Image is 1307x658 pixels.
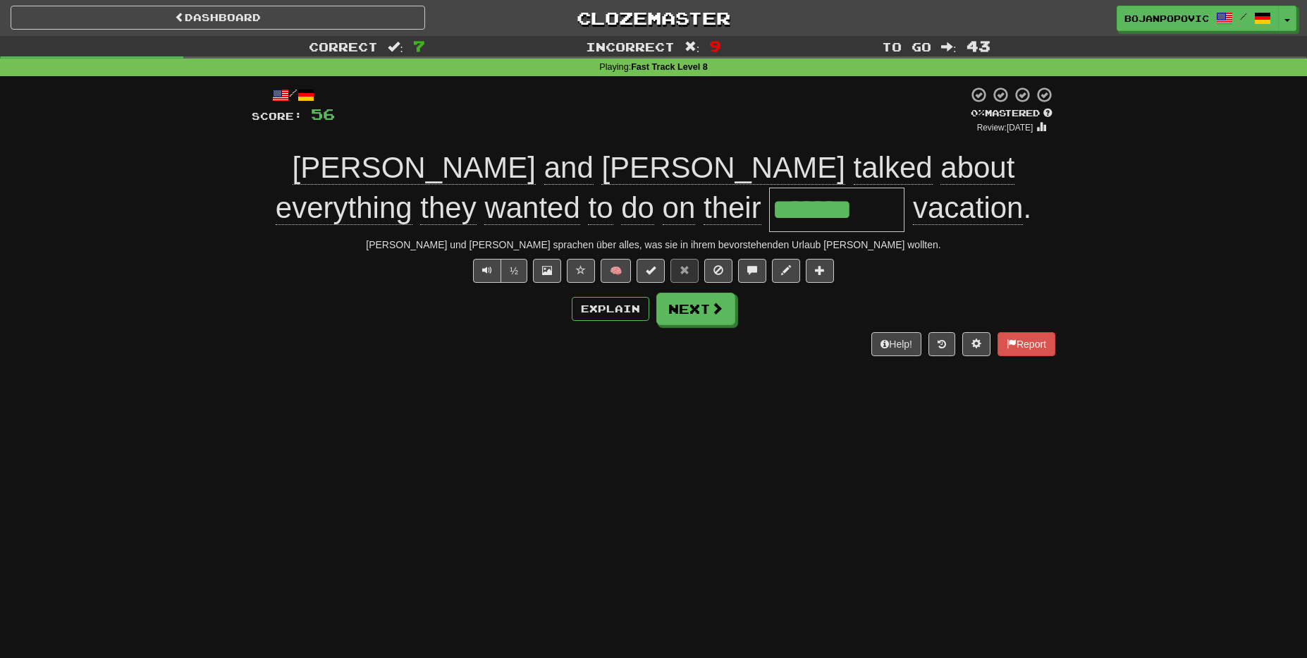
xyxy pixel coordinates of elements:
[971,107,985,118] span: 0 %
[533,259,561,283] button: Show image (alt+x)
[806,259,834,283] button: Add to collection (alt+a)
[252,238,1055,252] div: [PERSON_NAME] und [PERSON_NAME] sprachen über alles, was sie in ihrem bevorstehenden Urlaub [PERS...
[968,107,1055,120] div: Mastered
[572,297,649,321] button: Explain
[484,191,579,225] span: wanted
[977,123,1033,133] small: Review: [DATE]
[293,151,536,185] span: [PERSON_NAME]
[670,259,699,283] button: Reset to 0% Mastered (alt+r)
[1117,6,1279,31] a: bojanpopovic /
[388,41,403,53] span: :
[998,332,1055,356] button: Report
[941,41,957,53] span: :
[601,259,631,283] button: 🧠
[967,37,990,54] span: 43
[709,37,721,54] span: 9
[473,259,501,283] button: Play sentence audio (ctl+space)
[772,259,800,283] button: Edit sentence (alt+d)
[631,62,708,72] strong: Fast Track Level 8
[1124,12,1209,25] span: bojanpopovic
[1240,11,1247,21] span: /
[413,37,425,54] span: 7
[704,259,732,283] button: Ignore sentence (alt+i)
[446,6,861,30] a: Clozemaster
[621,191,654,225] span: do
[11,6,425,30] a: Dashboard
[663,191,696,225] span: on
[913,191,1023,225] span: vacation
[420,191,476,225] span: they
[586,39,675,54] span: Incorrect
[252,86,335,104] div: /
[704,191,761,225] span: their
[685,41,700,53] span: :
[904,191,1031,225] span: .
[544,151,594,185] span: and
[470,259,527,283] div: Text-to-speech controls
[854,151,933,185] span: talked
[637,259,665,283] button: Set this sentence to 100% Mastered (alt+m)
[309,39,378,54] span: Correct
[311,105,335,123] span: 56
[882,39,931,54] span: To go
[252,110,302,122] span: Score:
[656,293,735,325] button: Next
[738,259,766,283] button: Discuss sentence (alt+u)
[501,259,527,283] button: ½
[276,191,412,225] span: everything
[588,191,613,225] span: to
[601,151,845,185] span: [PERSON_NAME]
[940,151,1014,185] span: about
[928,332,955,356] button: Round history (alt+y)
[567,259,595,283] button: Favorite sentence (alt+f)
[871,332,921,356] button: Help!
